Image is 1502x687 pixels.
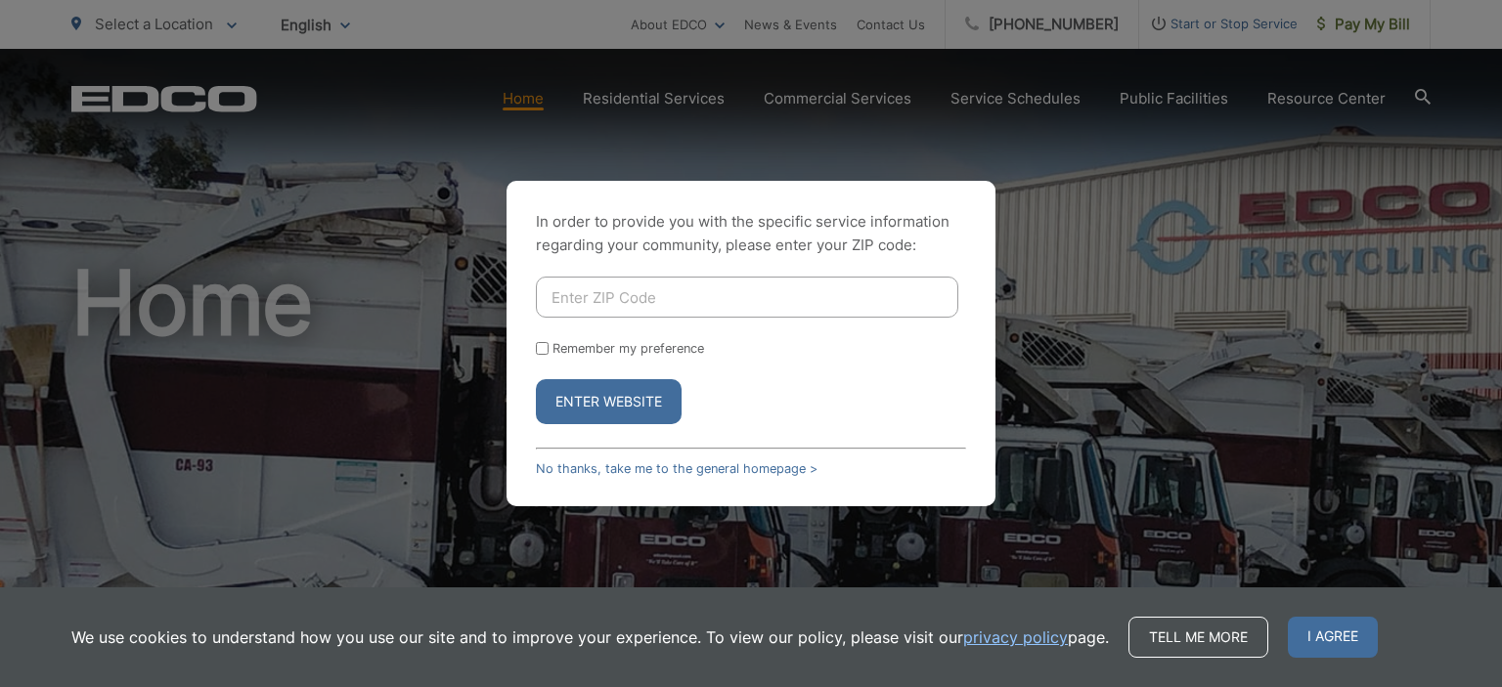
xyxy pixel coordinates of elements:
label: Remember my preference [552,341,704,356]
p: We use cookies to understand how you use our site and to improve your experience. To view our pol... [71,625,1109,649]
input: Enter ZIP Code [536,277,958,318]
a: No thanks, take me to the general homepage > [536,461,817,476]
a: Tell me more [1128,617,1268,658]
span: I agree [1288,617,1378,658]
p: In order to provide you with the specific service information regarding your community, please en... [536,210,966,257]
button: Enter Website [536,379,682,424]
a: privacy policy [963,625,1068,649]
